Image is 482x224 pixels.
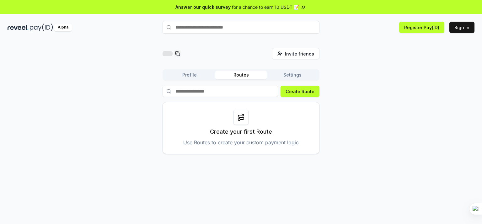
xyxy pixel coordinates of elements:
[30,24,53,31] img: pay_id
[175,4,231,10] span: Answer our quick survey
[215,71,267,79] button: Routes
[449,22,474,33] button: Sign In
[267,71,318,79] button: Settings
[164,71,215,79] button: Profile
[285,51,314,57] span: Invite friends
[210,127,272,136] p: Create your first Route
[8,24,29,31] img: reveel_dark
[399,22,444,33] button: Register Pay(ID)
[281,86,319,97] button: Create Route
[272,48,319,59] button: Invite friends
[232,4,299,10] span: for a chance to earn 10 USDT 📝
[54,24,72,31] div: Alpha
[183,139,299,146] p: Use Routes to create your custom payment logic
